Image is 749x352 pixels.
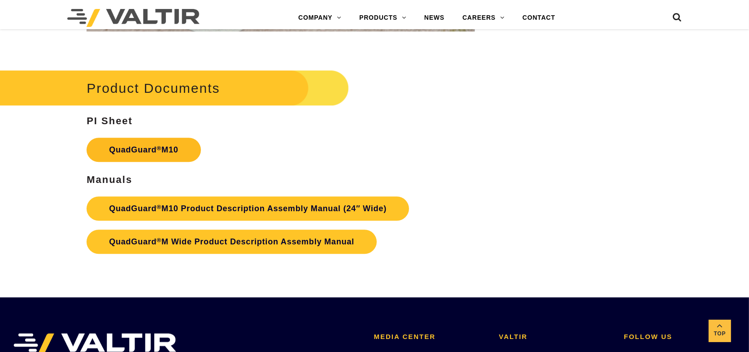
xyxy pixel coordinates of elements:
a: QuadGuard®M Wide Product Description Assembly Manual [87,230,377,254]
a: COMPANY [289,9,350,27]
a: CONTACT [514,9,564,27]
sup: ® [157,145,161,152]
strong: Manuals [87,174,132,185]
a: Top [709,320,731,342]
strong: PI Sheet [87,115,133,126]
a: CAREERS [453,9,514,27]
h2: FOLLOW US [624,333,736,341]
h2: VALTIR [499,333,610,341]
sup: ® [157,237,161,243]
h2: MEDIA CENTER [374,333,486,341]
span: Top [709,329,731,339]
a: QuadGuard®M10 [87,138,200,162]
a: NEWS [415,9,453,27]
sup: ® [157,204,161,210]
img: Valtir [67,9,200,27]
a: QuadGuard®M10 Product Description Assembly Manual (24″ Wide) [87,196,409,221]
a: PRODUCTS [350,9,415,27]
